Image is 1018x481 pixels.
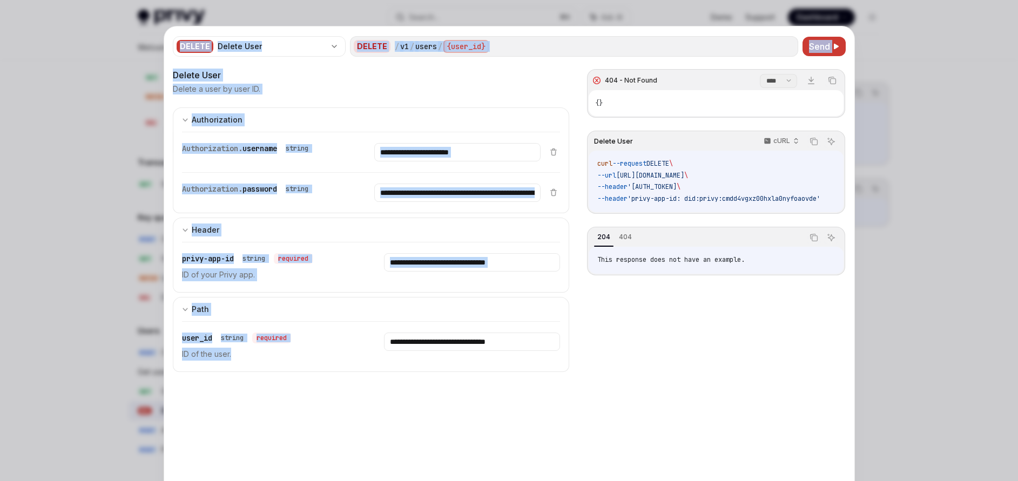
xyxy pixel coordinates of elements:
button: Ask AI [824,231,838,245]
span: DELETE [646,159,669,168]
span: user_id [182,333,212,343]
div: / [410,41,414,52]
div: 204 [594,231,614,243]
button: Ask AI [824,134,838,148]
button: Copy the contents from the code block [807,231,821,245]
div: Authorization [192,113,242,126]
div: required [274,253,313,264]
div: DELETE [177,40,213,53]
div: user_id [182,333,291,343]
div: / [438,41,442,52]
div: Delete User [218,41,326,52]
span: Authorization. [182,144,242,153]
span: Send [809,40,830,53]
div: Authorization.username [182,143,313,154]
div: DELETE [354,40,390,53]
span: --header [597,182,628,191]
span: This response does not have an example. [597,255,745,264]
div: Authorization.password [182,184,313,194]
div: users [415,41,437,52]
button: expand input section [173,297,570,321]
div: / [395,41,399,52]
p: ID of your Privy app. [182,268,358,281]
span: --header [597,194,628,203]
span: {} [595,99,603,107]
p: ID of the user. [182,348,358,361]
div: string [286,144,308,153]
p: cURL [773,137,790,145]
span: \ [669,159,673,168]
span: Authorization. [182,184,242,194]
p: Delete a user by user ID. [173,84,260,94]
span: username [242,144,277,153]
span: curl [597,159,612,168]
span: password [242,184,277,194]
button: Copy the contents from the code block [807,134,821,148]
span: --request [612,159,646,168]
div: Header [192,223,219,236]
div: required [252,333,291,343]
button: DELETEDelete User [173,35,346,58]
div: {user_id} [443,40,489,53]
div: 404 [616,231,635,243]
div: v1 [400,41,409,52]
div: string [286,185,308,193]
button: Send [803,37,846,56]
span: Delete User [594,137,633,146]
span: \ [677,182,680,191]
button: expand input section [173,107,570,132]
span: privy-app-id [182,254,234,263]
div: 404 - Not Found [605,76,657,85]
span: \ [684,171,688,180]
button: Copy the contents from the code block [825,73,839,87]
div: string [221,334,244,342]
div: Path [192,303,209,316]
span: '[AUTH_TOKEN] [628,182,677,191]
span: --url [597,171,616,180]
button: cURL [758,132,804,151]
div: privy-app-id [182,253,313,264]
div: string [242,254,265,263]
div: Delete User [173,69,570,82]
button: expand input section [173,218,570,242]
span: 'privy-app-id: did:privy:cmdd4vgxz00hxla0nyfoaovde' [628,194,820,203]
span: [URL][DOMAIN_NAME] [616,171,684,180]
